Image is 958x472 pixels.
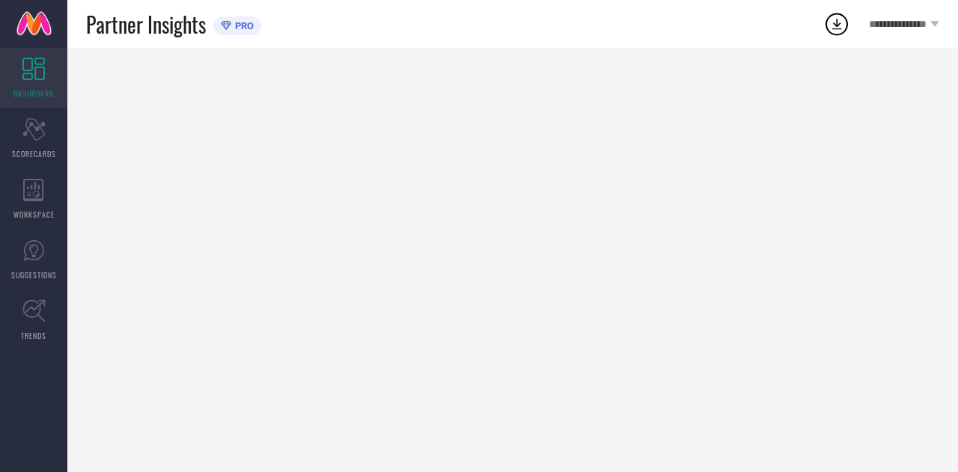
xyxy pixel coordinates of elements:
[13,88,54,99] span: DASHBOARD
[12,148,56,159] span: SCORECARDS
[11,269,57,281] span: SUGGESTIONS
[231,20,254,31] span: PRO
[13,209,55,220] span: WORKSPACE
[86,9,206,40] span: Partner Insights
[823,10,850,37] div: Open download list
[21,330,46,341] span: TRENDS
